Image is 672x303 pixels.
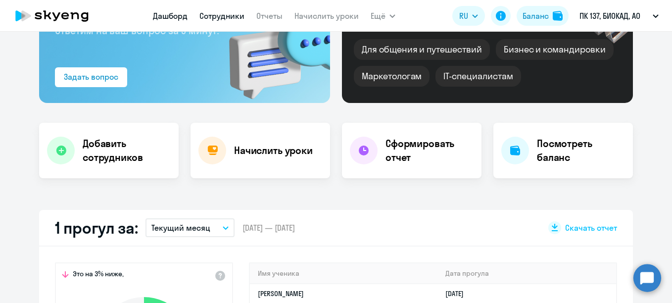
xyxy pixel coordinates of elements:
a: Начислить уроки [294,11,359,21]
div: Баланс [523,10,549,22]
th: Имя ученика [250,263,437,284]
p: ПК 137, БИОКАД, АО [579,10,640,22]
h4: Посмотреть баланс [537,137,625,164]
button: RU [452,6,485,26]
a: Дашборд [153,11,188,21]
div: IT-специалистам [435,66,521,87]
span: RU [459,10,468,22]
button: Балансbalance [517,6,569,26]
img: balance [553,11,563,21]
h4: Начислить уроки [234,144,313,157]
div: Задать вопрос [64,71,118,83]
a: Отчеты [256,11,283,21]
a: [DATE] [445,289,472,298]
div: Бизнес и командировки [496,39,614,60]
span: Это на 3% ниже, [73,269,124,281]
span: Ещё [371,10,385,22]
h4: Сформировать отчет [385,137,474,164]
p: Текущий месяц [151,222,210,234]
a: Сотрудники [199,11,244,21]
span: [DATE] — [DATE] [242,222,295,233]
button: Текущий месяц [145,218,235,237]
div: Для общения и путешествий [354,39,490,60]
h2: 1 прогул за: [55,218,138,238]
button: Ещё [371,6,395,26]
div: Маркетологам [354,66,430,87]
button: Задать вопрос [55,67,127,87]
h4: Добавить сотрудников [83,137,171,164]
button: ПК 137, БИОКАД, АО [575,4,664,28]
span: Скачать отчет [565,222,617,233]
a: [PERSON_NAME] [258,289,304,298]
th: Дата прогула [437,263,616,284]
